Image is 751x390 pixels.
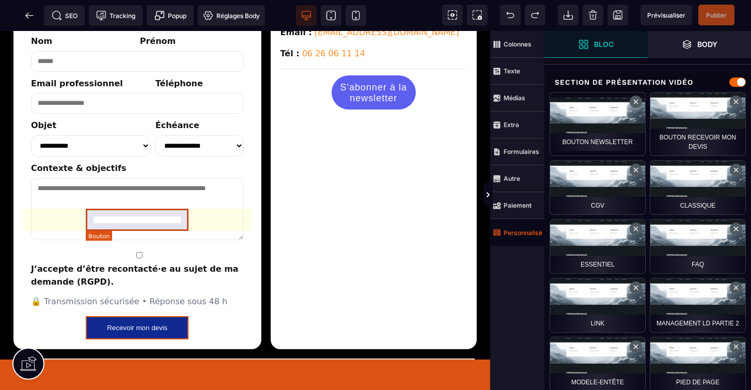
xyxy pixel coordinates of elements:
[147,5,194,26] span: Créer une alerte modale
[490,112,544,138] span: Extra
[321,5,341,26] span: Voir tablette
[155,104,244,126] select: Échéance
[302,18,365,27] a: 06 26 06 11 14
[648,31,751,58] span: Ouvrir les calques
[490,165,544,192] span: Autre
[594,40,614,48] strong: Bloc
[550,160,646,215] div: CGV
[86,285,189,308] button: Recevoir mon devis
[504,67,520,75] strong: Texte
[19,5,40,26] span: Retour
[31,264,227,277] span: 🔒 Transmission sécurisée • Réponse sous 48 h
[155,48,203,57] label: Téléphone
[583,5,603,25] span: Nettoyage
[280,18,300,27] strong: Tél :
[697,40,717,48] strong: Body
[346,5,366,26] span: Voir mobile
[504,201,531,209] strong: Paiement
[650,278,746,333] div: MANAGEMENT LD PARTIE 2
[504,148,539,155] strong: Formulaires
[442,5,463,25] span: Voir les composants
[650,219,746,274] div: faq
[544,180,555,211] span: Afficher les vues
[607,5,628,25] span: Enregistrer
[550,219,646,274] div: Essentiel
[698,5,734,25] span: Enregistrer le contenu
[154,10,186,21] span: Popup
[544,73,751,92] div: Section de présentation vidéo
[504,40,531,48] strong: Colonnes
[31,48,123,57] label: Email professionnel
[490,85,544,112] span: Médias
[650,92,746,156] div: bouton recevoir mon devis
[31,132,126,142] label: Contexte & objectifs
[140,5,176,15] label: Prénom
[650,160,746,215] div: classique
[490,192,544,219] span: Paiement
[31,89,150,119] label: Objet
[504,229,542,237] strong: Personnalisé
[500,5,521,25] span: Défaire
[504,175,520,182] strong: Autre
[52,10,77,21] span: SEO
[550,92,646,156] div: bouton newsletter
[544,31,648,58] span: Ouvrir les blocs
[44,5,85,26] span: Métadata SEO
[490,31,544,58] span: Colonnes
[504,121,519,129] strong: Extra
[198,5,265,26] span: Favicon
[31,5,52,15] label: Nom
[504,94,525,102] strong: Médias
[96,10,135,21] span: Tracking
[155,89,244,119] label: Échéance
[490,219,544,246] span: Personnalisé
[640,5,692,25] span: Aperçu
[706,11,727,19] span: Publier
[31,220,247,256] label: J’accepte d’être recontacté·e au sujet de ma demande (RGPD).
[328,61,419,62] button: S'abonner à la newsletter
[296,5,317,26] span: Voir bureau
[490,138,544,165] span: Formulaires
[467,5,488,25] span: Capture d'écran
[647,11,685,19] span: Prévisualiser
[490,58,544,85] span: Texte
[550,278,646,333] div: link
[525,5,545,25] span: Rétablir
[31,104,150,126] select: Objet
[558,5,578,25] span: Importer
[89,5,143,26] span: Code de suivi
[33,221,246,227] input: J’accepte d’être recontacté·e au sujet de ma demande (RGPD).
[203,10,260,21] span: Réglages Body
